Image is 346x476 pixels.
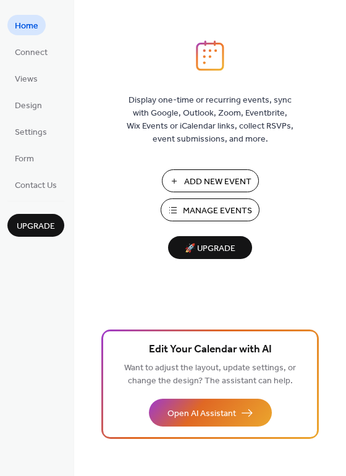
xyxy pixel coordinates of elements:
[15,179,57,192] span: Contact Us
[7,68,45,88] a: Views
[184,176,251,189] span: Add New Event
[183,205,252,218] span: Manage Events
[168,236,252,259] button: 🚀 Upgrade
[15,73,38,86] span: Views
[15,20,38,33] span: Home
[127,94,293,146] span: Display one-time or recurring events, sync with Google, Outlook, Zoom, Eventbrite, Wix Events or ...
[124,360,296,389] span: Want to adjust the layout, update settings, or change the design? The assistant can help.
[7,41,55,62] a: Connect
[175,240,245,257] span: 🚀 Upgrade
[7,121,54,142] a: Settings
[7,95,49,115] a: Design
[15,153,34,166] span: Form
[15,46,48,59] span: Connect
[167,407,236,420] span: Open AI Assistant
[162,169,259,192] button: Add New Event
[149,341,272,359] span: Edit Your Calendar with AI
[149,399,272,427] button: Open AI Assistant
[15,126,47,139] span: Settings
[7,174,64,195] a: Contact Us
[7,214,64,237] button: Upgrade
[161,198,259,221] button: Manage Events
[17,220,55,233] span: Upgrade
[7,15,46,35] a: Home
[196,40,224,71] img: logo_icon.svg
[15,100,42,113] span: Design
[7,148,41,168] a: Form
